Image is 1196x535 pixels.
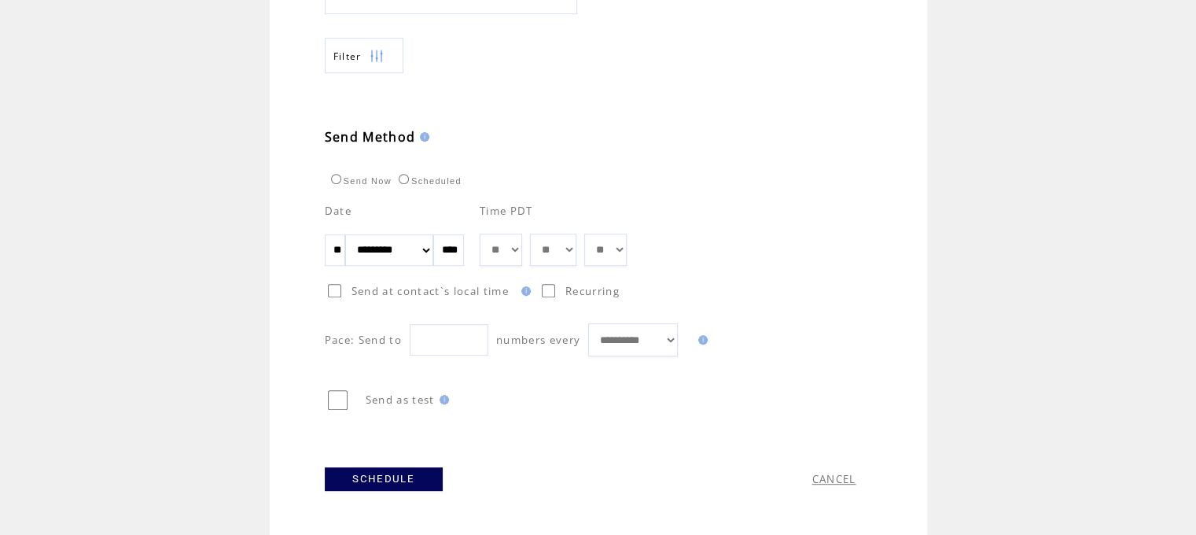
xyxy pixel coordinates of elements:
a: Filter [325,38,403,73]
input: Scheduled [399,174,409,184]
img: filters.png [370,39,384,74]
a: SCHEDULE [325,467,443,491]
span: Send as test [366,393,435,407]
img: help.gif [517,286,531,296]
span: Send Method [325,128,416,146]
span: Show filters [333,50,362,63]
span: Pace: Send to [325,333,402,347]
img: help.gif [415,132,429,142]
label: Send Now [327,176,392,186]
span: Recurring [565,284,620,298]
input: Send Now [331,174,341,184]
span: Send at contact`s local time [351,284,509,298]
img: help.gif [694,335,708,345]
span: Date [325,204,351,218]
span: numbers every [496,333,580,347]
label: Scheduled [395,176,462,186]
img: help.gif [435,395,449,404]
span: Time PDT [480,204,533,218]
a: CANCEL [812,472,856,486]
